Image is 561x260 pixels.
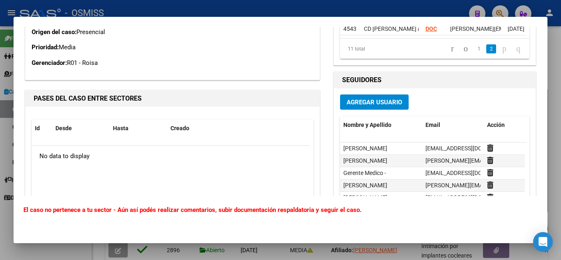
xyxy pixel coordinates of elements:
a: 2 [486,44,496,53]
div: No data to display [32,146,310,166]
a: DOC [425,25,437,32]
span: [PERSON_NAME] [343,145,387,152]
datatable-header-cell: Id [32,120,52,137]
span: Hasta [113,125,129,131]
a: go to next page [499,44,510,53]
span: Id [35,125,40,131]
button: Agregar Usuario [340,94,409,110]
span: CD [PERSON_NAME] a ROISA 2° [DATE] copia [364,25,478,32]
a: 1 [474,44,484,53]
span: [EMAIL_ADDRESS][DOMAIN_NAME] [425,194,517,201]
datatable-header-cell: Creado [167,120,208,137]
a: go to first page [447,44,458,53]
div: 11 total [340,39,377,59]
span: [PERSON_NAME] [343,182,387,189]
datatable-header-cell: Hasta [110,120,167,137]
span: Nombre y Apellido [343,122,391,128]
p: R01 - Roisa [32,58,313,68]
span: Gerente Medico - [343,170,386,176]
b: El caso no pertenece a tu sector - Aún así podés realizar comentarios, subir documentación respal... [23,206,361,214]
datatable-header-cell: Acción [484,116,525,134]
span: Desde [55,125,72,131]
span: Media [59,44,76,51]
span: [PERSON_NAME] [343,194,387,201]
span: [DATE] [508,25,524,32]
a: go to previous page [460,44,471,53]
span: Acción [487,122,505,128]
span: Agregar Usuario [347,99,402,106]
span: Email [425,122,440,128]
span: [PERSON_NAME] [343,157,387,164]
datatable-header-cell: Nombre y Apellido [340,116,422,134]
p: Presencial [32,28,313,37]
span: Creado [170,125,189,131]
datatable-header-cell: Email [422,116,484,134]
span: [EMAIL_ADDRESS][DOMAIN_NAME] [425,170,517,176]
span: 4543 [343,25,356,32]
datatable-header-cell: Desde [52,120,110,137]
span: [EMAIL_ADDRESS][DOMAIN_NAME] [425,145,517,152]
strong: Prioridad: [32,44,59,51]
span: [PERSON_NAME][EMAIL_ADDRESS][DOMAIN_NAME] [425,157,561,164]
h1: PASES DEL CASO ENTRE SECTORES [34,94,311,104]
a: go to last page [513,44,524,53]
li: page 1 [473,42,485,56]
strong: Gerenciador: [32,59,67,67]
strong: Origen del caso: [32,28,76,36]
h1: SEGUIDORES [342,75,527,85]
li: page 2 [485,42,497,56]
div: Open Intercom Messenger [533,232,553,252]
